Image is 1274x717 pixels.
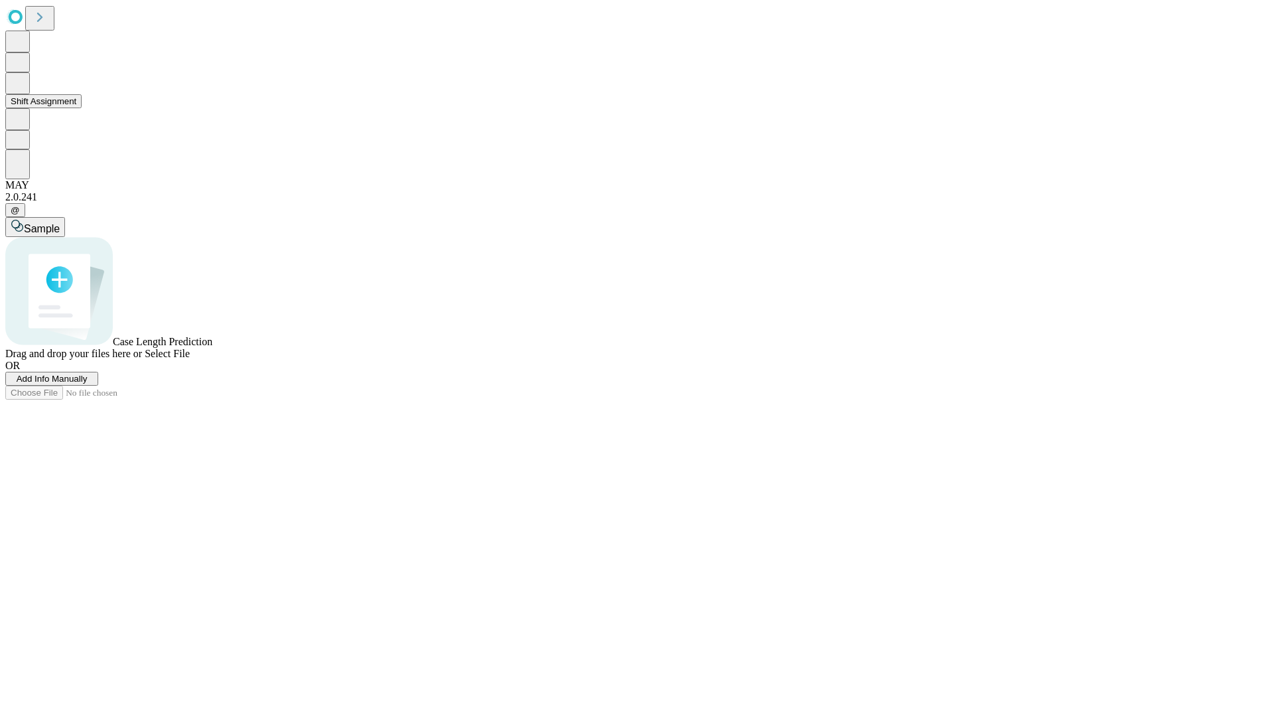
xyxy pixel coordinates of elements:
[17,374,88,384] span: Add Info Manually
[5,191,1269,203] div: 2.0.241
[24,223,60,234] span: Sample
[5,179,1269,191] div: MAY
[5,217,65,237] button: Sample
[11,205,20,215] span: @
[5,372,98,386] button: Add Info Manually
[145,348,190,359] span: Select File
[113,336,212,347] span: Case Length Prediction
[5,360,20,371] span: OR
[5,348,142,359] span: Drag and drop your files here or
[5,203,25,217] button: @
[5,94,82,108] button: Shift Assignment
